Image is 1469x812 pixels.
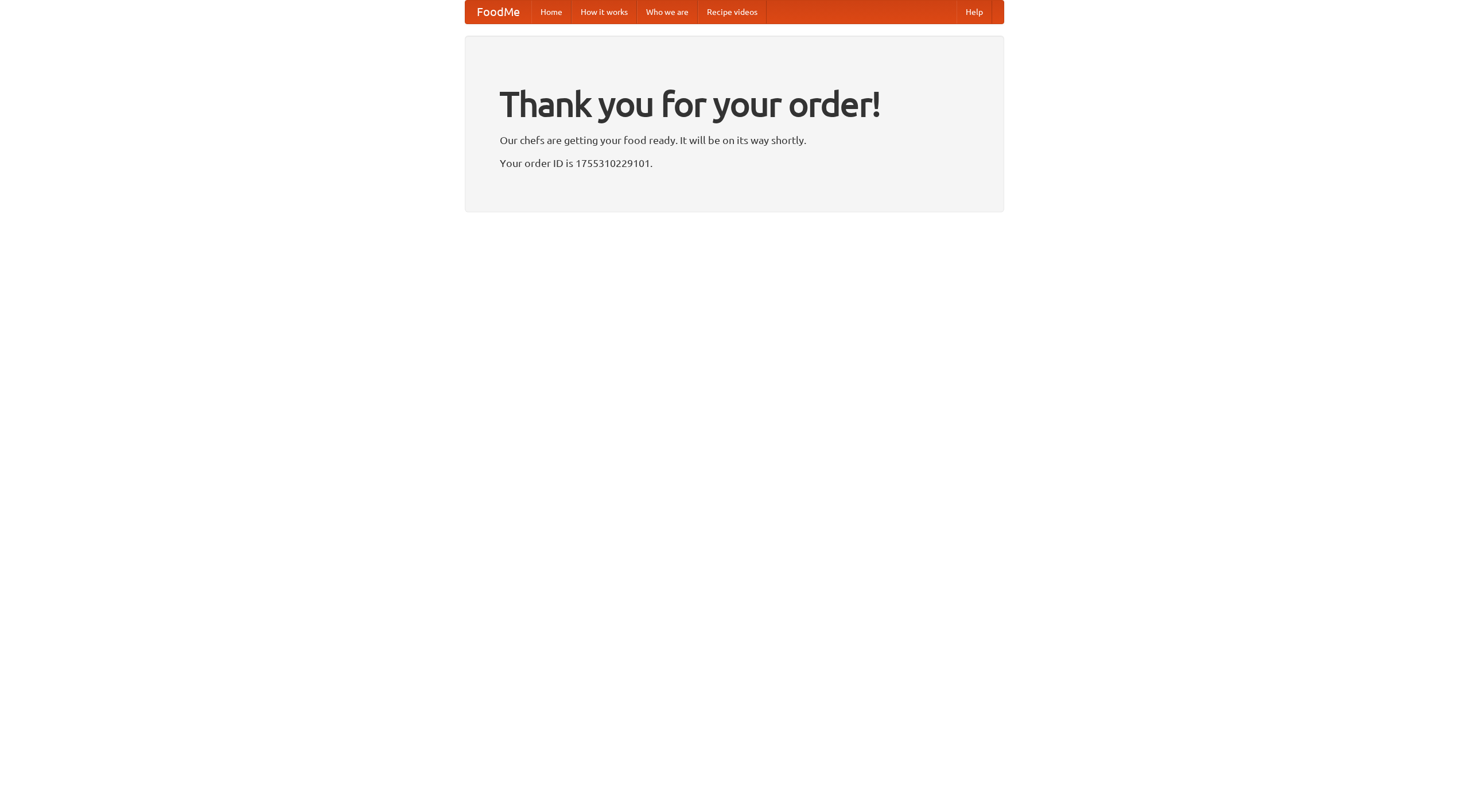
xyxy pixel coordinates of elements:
a: Who we are [637,1,698,24]
a: Recipe videos [698,1,767,24]
p: Your order ID is 1755310229101. [500,154,969,172]
p: Our chefs are getting your food ready. It will be on its way shortly. [500,131,969,149]
a: How it works [572,1,637,24]
a: Home [531,1,572,24]
a: FoodMe [465,1,531,24]
a: Help [957,1,992,24]
h1: Thank you for your order! [500,76,969,131]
